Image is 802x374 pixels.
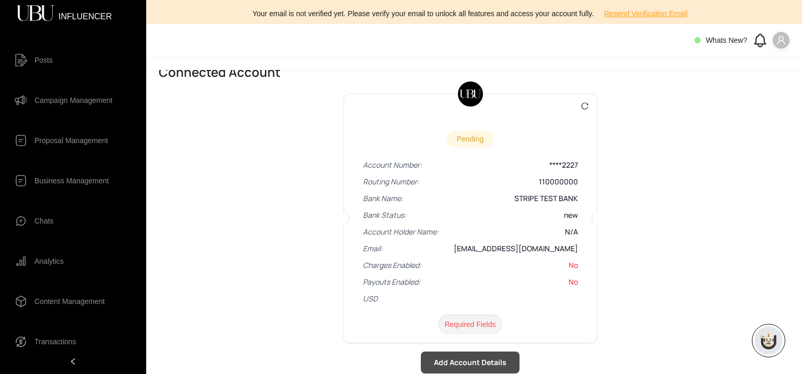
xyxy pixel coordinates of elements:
p: Routing Number: [363,177,419,187]
p: Bank Status: [363,210,406,220]
span: Transactions [34,331,76,352]
span: user [776,36,786,45]
button: Resend Verification Email [596,5,696,22]
span: Content Management [34,291,105,312]
span: reload [581,102,588,110]
p: Payouts Enabled: [363,277,420,287]
span: Chats [34,211,54,231]
button: Add Account Details [421,352,520,373]
span: Add Account Details [434,357,506,368]
h3: Connected Account [159,64,782,80]
span: Required Fields [438,314,502,334]
p: Charges Enabled: [363,260,421,271]
span: Business Management [34,170,109,191]
p: Account Number: [363,160,422,170]
span: left [69,358,77,365]
img: chatboticon-C4A3G2IU.png [758,330,779,351]
p: STRIPE TEST BANK [514,193,578,204]
p: USD [363,294,378,304]
div: Your email is not verified yet. Please verify your email to unlock all features and access your a... [152,5,796,22]
p: Account Holder Name: [363,227,439,237]
p: Bank Name: [363,193,403,204]
span: Analytics [34,251,64,272]
p: No [569,277,578,287]
span: Whats New? [706,36,747,44]
span: Posts [34,50,53,71]
span: Proposal Management [34,130,108,151]
p: [EMAIL_ADDRESS][DOMAIN_NAME] [454,243,578,254]
span: INFLUENCER [58,13,112,15]
span: Resend Verification Email [604,8,688,19]
p: 110000000 [539,177,578,187]
p: N/A [565,227,578,237]
p: new [564,210,578,220]
p: No [569,260,578,271]
p: Email: [363,243,383,254]
span: Campaign Management [34,90,112,111]
div: pending [446,131,494,147]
